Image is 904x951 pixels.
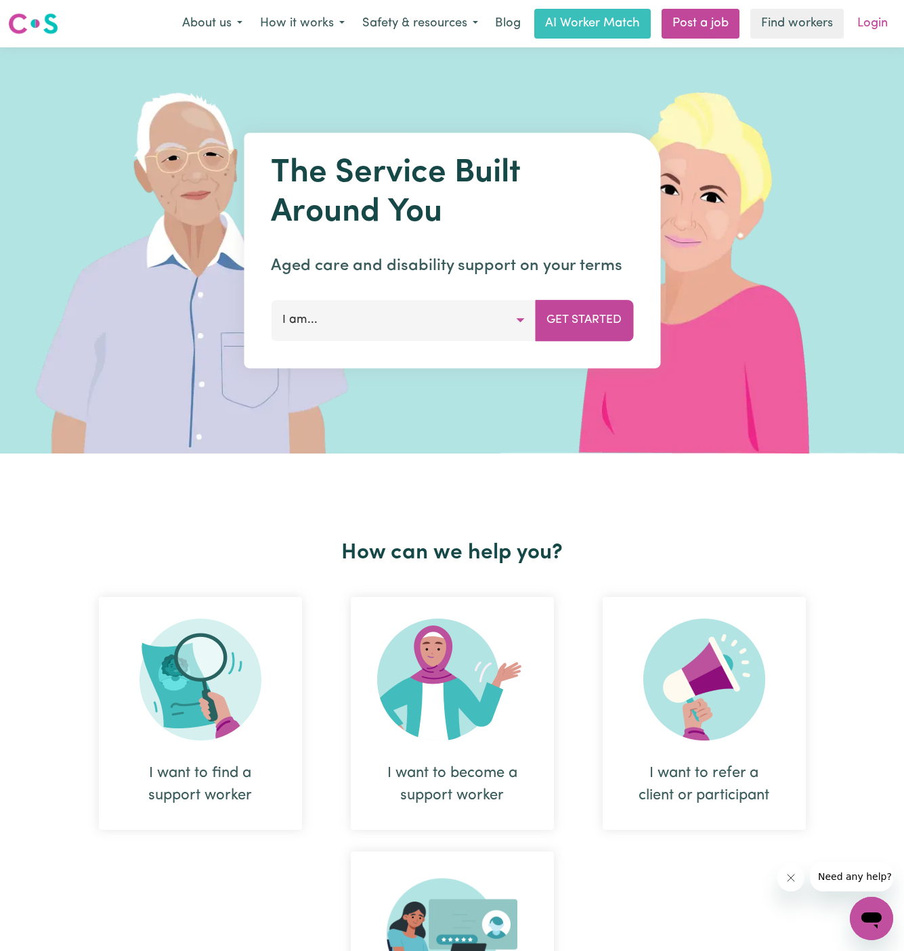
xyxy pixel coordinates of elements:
[173,9,251,38] button: About us
[271,254,633,278] p: Aged care and disability support on your terms
[750,9,844,39] a: Find workers
[353,9,487,38] button: Safety & resources
[139,619,261,740] img: Search
[810,862,893,891] iframe: Message from company
[351,597,554,830] div: I want to become a support worker
[643,619,765,740] img: Refer
[603,597,806,830] div: I want to refer a client or participant
[251,9,353,38] button: How it works
[8,12,58,36] img: Careseekers logo
[271,154,633,232] h1: The Service Built Around You
[99,597,302,830] div: I want to find a support worker
[850,897,893,940] iframe: Button to launch messaging window
[662,9,739,39] a: Post a job
[377,619,528,740] img: Become Worker
[383,762,521,807] div: I want to become a support worker
[8,8,58,39] a: Careseekers logo
[535,300,633,340] button: Get Started
[849,9,896,39] a: Login
[271,300,536,340] button: I am...
[777,864,804,891] iframe: Close message
[131,762,270,807] div: I want to find a support worker
[487,9,529,39] a: Blog
[635,762,773,807] div: I want to refer a client or participant
[534,9,651,39] a: AI Worker Match
[74,540,830,566] h2: How can we help you?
